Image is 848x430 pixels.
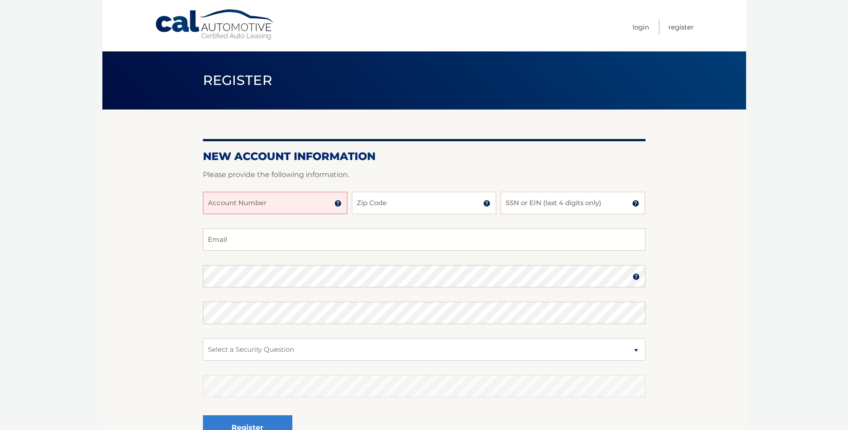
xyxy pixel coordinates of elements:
a: Cal Automotive [155,9,275,41]
span: Register [203,72,273,89]
img: tooltip.svg [632,200,639,207]
img: tooltip.svg [633,273,640,280]
input: SSN or EIN (last 4 digits only) [501,192,645,214]
input: Zip Code [352,192,496,214]
a: Login [633,20,649,34]
p: Please provide the following information. [203,169,645,181]
input: Email [203,228,645,251]
input: Account Number [203,192,347,214]
a: Register [668,20,694,34]
img: tooltip.svg [483,200,490,207]
img: tooltip.svg [334,200,342,207]
h2: New Account Information [203,150,645,163]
